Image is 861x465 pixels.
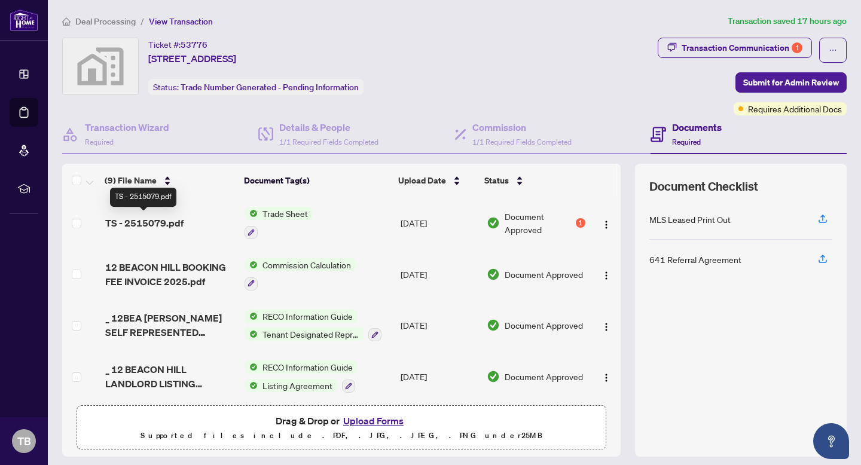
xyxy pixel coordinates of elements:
th: (9) File Name [100,164,239,197]
img: Status Icon [245,207,258,220]
span: Trade Number Generated - Pending Information [181,82,359,93]
img: Status Icon [245,328,258,341]
img: Status Icon [245,360,258,374]
span: Submit for Admin Review [743,73,839,92]
img: Document Status [487,268,500,281]
img: svg%3e [63,38,138,94]
span: 1/1 Required Fields Completed [279,137,378,146]
span: Drag & Drop orUpload FormsSupported files include .PDF, .JPG, .JPEG, .PNG under25MB [77,406,606,450]
div: Status: [148,79,364,95]
button: Logo [597,316,616,335]
img: Status Icon [245,258,258,271]
span: Upload Date [398,174,446,187]
td: [DATE] [396,249,482,300]
h4: Transaction Wizard [85,120,169,134]
span: _ 12 BEACON HILL LANDLORD LISTING 2025.pdf [105,362,236,391]
img: Status Icon [245,310,258,323]
span: Document Approved [505,268,583,281]
span: _ 12BEA [PERSON_NAME] SELF REPRESENTED TENANT.pdf [105,311,236,339]
p: Supported files include .PDF, .JPG, .JPEG, .PNG under 25 MB [84,429,599,443]
span: RECO Information Guide [258,360,358,374]
span: 53776 [181,39,207,50]
button: Upload Forms [340,413,407,429]
span: ellipsis [829,46,837,54]
button: Logo [597,367,616,386]
span: Document Approved [505,319,583,332]
div: 1 [576,218,585,228]
div: Transaction Communication [682,38,802,57]
button: Open asap [813,423,849,459]
td: [DATE] [396,351,482,402]
img: Logo [602,220,611,230]
span: Deal Processing [75,16,136,27]
h4: Details & People [279,120,378,134]
span: 12 BEACON HILL BOOKING FEE INVOICE 2025.pdf [105,260,236,289]
span: Document Approved [505,370,583,383]
td: [DATE] [396,197,482,249]
div: 1 [792,42,802,53]
img: logo [10,9,38,31]
span: Drag & Drop or [276,413,407,429]
button: Status IconTrade Sheet [245,207,313,239]
img: Document Status [487,370,500,383]
div: Ticket #: [148,38,207,51]
span: Commission Calculation [258,258,356,271]
span: Trade Sheet [258,207,313,220]
span: TB [17,433,31,449]
th: Document Tag(s) [239,164,394,197]
span: Status [484,174,509,187]
button: Logo [597,213,616,232]
h4: Commission [472,120,572,134]
img: Logo [602,271,611,280]
span: Listing Agreement [258,379,337,392]
td: [DATE] [396,300,482,351]
div: 641 Referral Agreement [649,253,741,266]
button: Status IconCommission Calculation [245,258,356,290]
button: Submit for Admin Review [735,72,847,93]
th: Status [480,164,587,197]
span: Tenant Designated Representation Agreement [258,328,364,341]
span: 1/1 Required Fields Completed [472,137,572,146]
span: Required [85,137,114,146]
span: TS - 2515079.pdf [105,216,184,230]
span: View Transaction [149,16,213,27]
span: (9) File Name [105,174,157,187]
li: / [141,14,144,28]
span: [STREET_ADDRESS] [148,51,236,66]
span: Document Checklist [649,178,758,195]
button: Status IconRECO Information GuideStatus IconTenant Designated Representation Agreement [245,310,381,342]
span: RECO Information Guide [258,310,358,323]
img: Logo [602,322,611,332]
img: Document Status [487,319,500,332]
article: Transaction saved 17 hours ago [728,14,847,28]
span: Required [672,137,701,146]
img: Document Status [487,216,500,230]
button: Transaction Communication1 [658,38,812,58]
button: Logo [597,265,616,284]
span: Requires Additional Docs [748,102,842,115]
h4: Documents [672,120,722,134]
span: home [62,17,71,26]
div: TS - 2515079.pdf [110,188,176,207]
span: Document Approved [505,210,573,236]
button: Status IconRECO Information GuideStatus IconListing Agreement [245,360,358,393]
img: Logo [602,373,611,383]
img: Status Icon [245,379,258,392]
div: MLS Leased Print Out [649,213,731,226]
th: Upload Date [393,164,480,197]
